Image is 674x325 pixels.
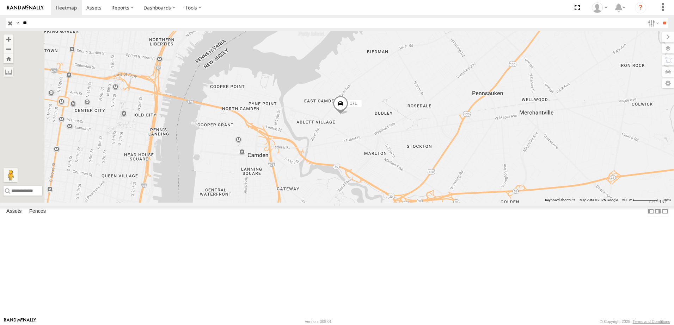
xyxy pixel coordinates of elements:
button: Zoom in [4,34,13,44]
span: Map data ©2025 Google [580,198,618,202]
a: Visit our Website [4,318,36,325]
label: Measure [4,67,13,77]
button: Keyboard shortcuts [545,198,575,203]
div: Leo Nunez [589,2,610,13]
label: Dock Summary Table to the Right [654,206,661,217]
label: Fences [26,206,49,216]
a: Terms (opens in new tab) [663,199,671,202]
label: Map Settings [662,78,674,88]
a: Terms and Conditions [633,319,670,324]
img: rand-logo.svg [7,5,44,10]
label: Assets [3,206,25,216]
button: Drag Pegman onto the map to open Street View [4,168,18,182]
button: Map Scale: 500 m per 68 pixels [620,198,660,203]
span: 500 m [622,198,632,202]
div: Version: 308.01 [305,319,332,324]
div: © Copyright 2025 - [600,319,670,324]
label: Dock Summary Table to the Left [647,206,654,217]
span: 171 [350,101,357,106]
label: Search Filter Options [645,18,660,28]
i: ? [635,2,646,13]
label: Hide Summary Table [662,206,669,217]
button: Zoom out [4,44,13,54]
button: Zoom Home [4,54,13,63]
label: Search Query [15,18,20,28]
